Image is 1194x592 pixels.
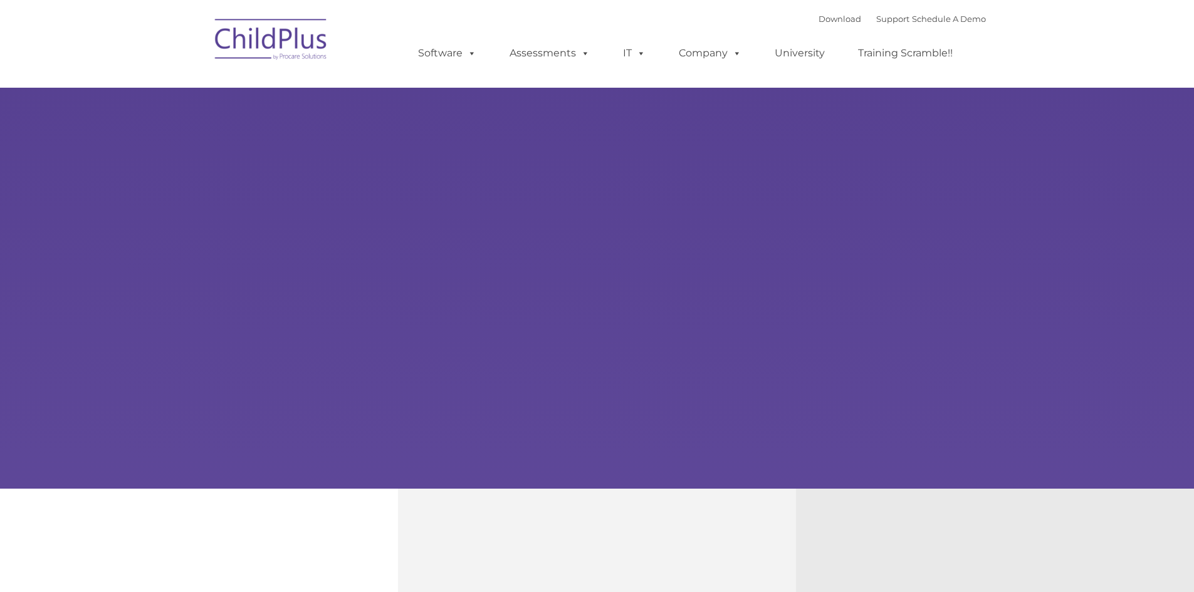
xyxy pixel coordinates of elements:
[666,41,754,66] a: Company
[762,41,837,66] a: University
[209,10,334,73] img: ChildPlus by Procare Solutions
[912,14,986,24] a: Schedule A Demo
[497,41,602,66] a: Assessments
[819,14,861,24] a: Download
[819,14,986,24] font: |
[876,14,909,24] a: Support
[846,41,965,66] a: Training Scramble!!
[406,41,489,66] a: Software
[610,41,658,66] a: IT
